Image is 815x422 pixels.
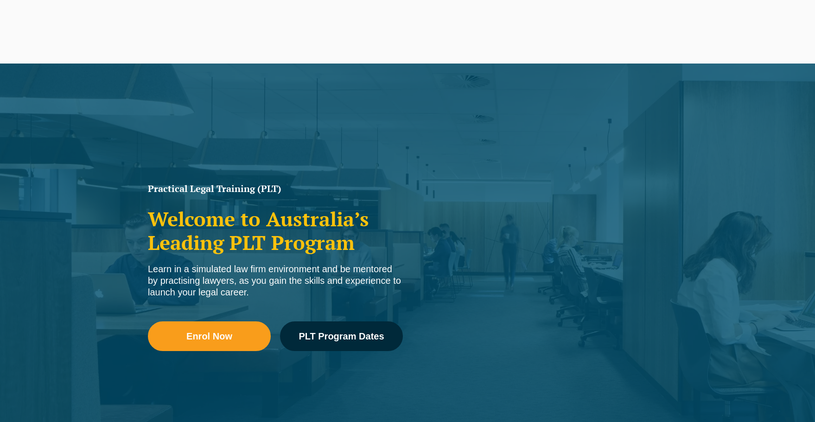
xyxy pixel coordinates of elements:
[299,332,384,341] span: PLT Program Dates
[148,263,403,298] div: Learn in a simulated law firm environment and be mentored by practising lawyers, as you gain the ...
[186,332,232,341] span: Enrol Now
[280,321,403,351] a: PLT Program Dates
[148,207,403,254] h2: Welcome to Australia’s Leading PLT Program
[148,321,271,351] a: Enrol Now
[148,184,403,193] h1: Practical Legal Training (PLT)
